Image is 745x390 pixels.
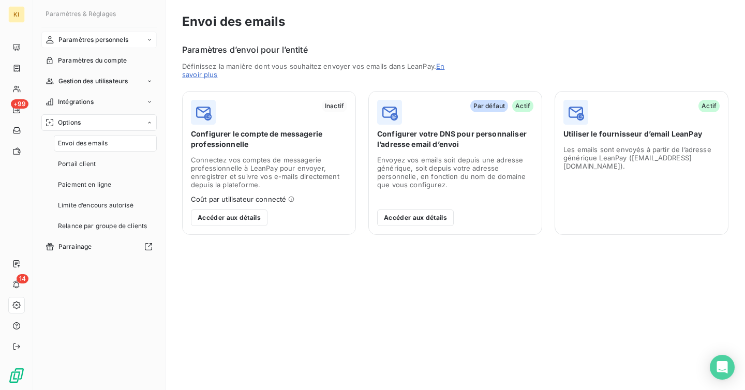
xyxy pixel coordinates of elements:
[182,62,444,79] a: En savoir plus
[58,35,128,44] span: Paramètres personnels
[54,135,157,152] a: Envoi des emails
[58,242,92,251] span: Parrainage
[58,180,112,189] span: Paiement en ligne
[58,56,127,65] span: Paramètres du compte
[58,97,94,107] span: Intégrations
[377,156,533,189] span: Envoyez vos emails soit depuis une adresse générique, soit depuis votre adresse personnelle, en f...
[377,129,533,149] span: Configurer votre DNS pour personnaliser l’adresse email d’envoi
[377,209,454,226] button: Accéder aux détails
[46,10,116,18] span: Paramètres & Réglages
[11,99,28,109] span: +99
[182,43,728,56] h6: Paramètres d’envoi pour l’entité
[54,218,157,234] a: Relance par groupe de clients
[182,12,728,31] h3: Envoi des emails
[182,62,449,79] span: Définissez la manière dont vous souhaitez envoyer vos emails dans LeanPay.
[710,355,735,380] div: Open Intercom Messenger
[41,52,157,69] a: Paramètres du compte
[58,221,147,231] span: Relance par groupe de clients
[563,145,720,170] span: Les emails sont envoyés à partir de l’adresse générique LeanPay ([EMAIL_ADDRESS][DOMAIN_NAME]).
[191,156,347,203] span: Connectez vos comptes de messagerie professionnelle à LeanPay pour envoyer, enregistrer et suivre...
[54,156,157,172] a: Portail client
[58,139,108,148] span: Envoi des emails
[191,195,286,203] span: Coût par utilisateur connecté
[17,274,28,283] span: 14
[54,176,157,193] a: Paiement en ligne
[698,100,720,112] span: Actif
[191,129,347,149] span: Configurer le compte de messagerie professionnelle
[58,118,81,127] span: Options
[58,201,133,210] span: Limite d’encours autorisé
[563,129,720,139] span: Utiliser le fournisseur d’email LeanPay
[8,367,25,384] img: Logo LeanPay
[8,6,25,23] div: KI
[512,100,533,112] span: Actif
[58,77,128,86] span: Gestion des utilisateurs
[54,197,157,214] a: Limite d’encours autorisé
[470,100,509,112] span: Par défaut
[58,159,96,169] span: Portail client
[41,238,157,255] a: Parrainage
[322,100,347,112] span: Inactif
[191,209,267,226] button: Accéder aux détails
